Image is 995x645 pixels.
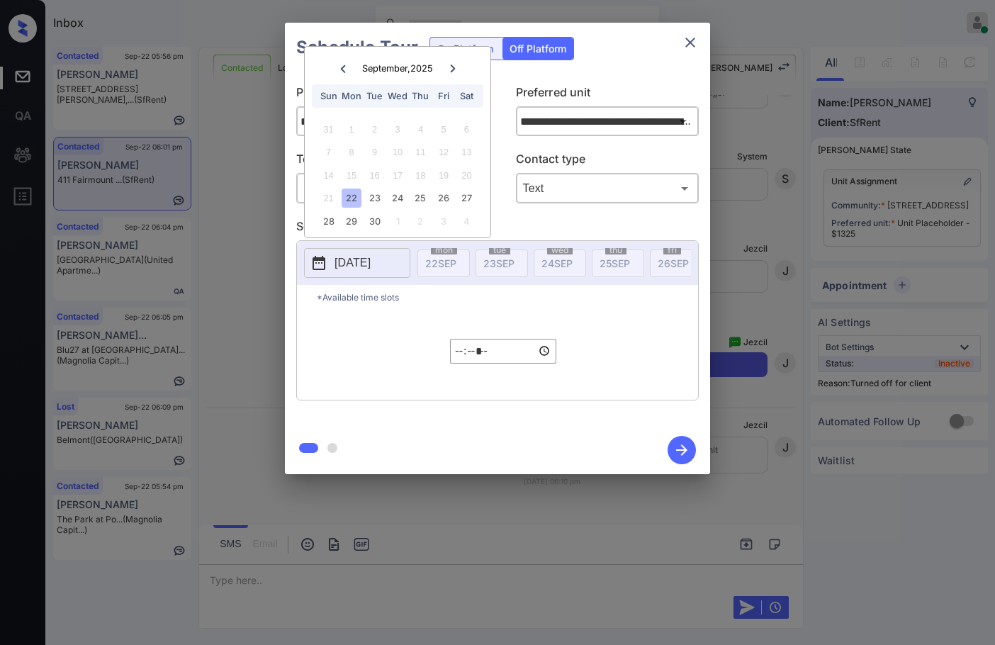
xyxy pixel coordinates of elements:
div: Text [519,176,696,200]
div: Not available Sunday, September 7th, 2025 [319,142,338,162]
div: Not available Tuesday, September 2nd, 2025 [365,120,384,139]
p: Preferred unit [516,84,699,106]
div: Tue [365,86,384,106]
div: Not available Sunday, September 14th, 2025 [319,166,338,185]
div: Choose Thursday, October 2nd, 2025 [411,212,430,231]
div: Not available Tuesday, September 9th, 2025 [365,142,384,162]
div: Not available Friday, September 12th, 2025 [434,142,453,162]
div: Wed [388,86,407,106]
div: Not available Sunday, August 31st, 2025 [319,120,338,139]
button: [DATE] [304,248,410,278]
div: Not available Monday, September 15th, 2025 [342,166,361,185]
div: Not available Thursday, September 4th, 2025 [411,120,430,139]
div: Thu [411,86,430,106]
div: Not available Tuesday, September 16th, 2025 [365,166,384,185]
div: Not available Thursday, September 11th, 2025 [411,142,430,162]
div: Not available Wednesday, September 3rd, 2025 [388,120,407,139]
p: Tour type [296,150,480,173]
div: Sun [319,86,338,106]
div: Not available Sunday, September 21st, 2025 [319,189,338,208]
div: Choose Thursday, September 25th, 2025 [411,189,430,208]
div: Mon [342,86,361,106]
p: Preferred community [296,84,480,106]
div: Choose Friday, October 3rd, 2025 [434,212,453,231]
div: Choose Friday, September 26th, 2025 [434,189,453,208]
div: Choose Sunday, September 28th, 2025 [319,212,338,231]
div: Not available Wednesday, September 17th, 2025 [388,166,407,185]
button: close [676,28,704,57]
h2: Schedule Tour [285,23,429,72]
div: Not available Saturday, September 13th, 2025 [457,142,476,162]
div: Not available Monday, September 1st, 2025 [342,120,361,139]
div: Fri [434,86,453,106]
div: off-platform-time-select [450,310,556,393]
div: Not available Friday, September 19th, 2025 [434,166,453,185]
p: [DATE] [335,254,371,271]
div: Choose Wednesday, September 24th, 2025 [388,189,407,208]
div: Not available Friday, September 5th, 2025 [434,120,453,139]
div: Off Platform [502,38,573,60]
div: On Platform [430,38,500,60]
div: In Person [300,176,476,200]
div: Not available Monday, September 8th, 2025 [342,142,361,162]
p: Select slot [296,218,699,240]
div: Choose Monday, September 29th, 2025 [342,212,361,231]
p: *Available time slots [317,285,698,310]
div: Choose Wednesday, October 1st, 2025 [388,212,407,231]
div: Not available Saturday, September 6th, 2025 [457,120,476,139]
button: Open [673,111,693,131]
div: month 2025-09 [309,118,485,232]
div: Choose Monday, September 22nd, 2025 [342,189,361,208]
div: Sat [457,86,476,106]
p: Contact type [516,150,699,173]
div: Not available Saturday, September 20th, 2025 [457,166,476,185]
div: September , 2025 [362,63,433,74]
div: Not available Wednesday, September 10th, 2025 [388,142,407,162]
div: Not available Thursday, September 18th, 2025 [411,166,430,185]
div: Choose Saturday, October 4th, 2025 [457,212,476,231]
div: Choose Tuesday, September 23rd, 2025 [365,189,384,208]
div: Choose Tuesday, September 30th, 2025 [365,212,384,231]
div: Choose Saturday, September 27th, 2025 [457,189,476,208]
